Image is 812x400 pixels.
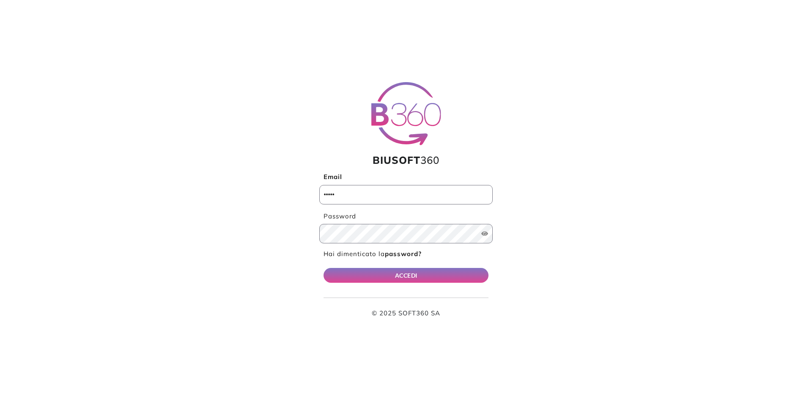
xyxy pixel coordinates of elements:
[324,173,342,181] b: Email
[373,154,420,166] span: BIUSOFT
[385,250,422,258] b: password?
[324,250,422,258] a: Hai dimenticato lapassword?
[319,212,493,221] label: Password
[324,309,488,318] p: © 2025 SOFT360 SA
[324,268,488,283] button: ACCEDI
[319,154,493,166] h1: 360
